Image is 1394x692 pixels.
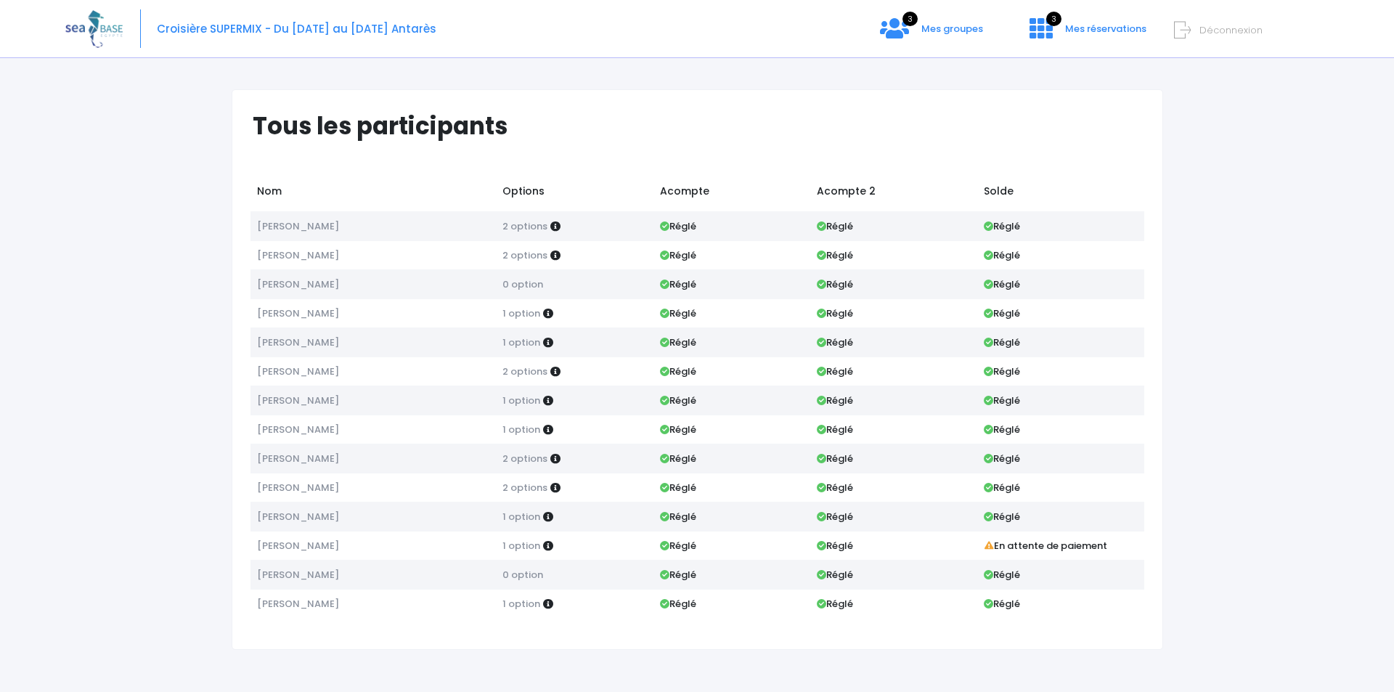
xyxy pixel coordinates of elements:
span: [PERSON_NAME] [257,365,339,378]
span: [PERSON_NAME] [257,597,339,611]
span: Mes groupes [921,22,983,36]
span: [PERSON_NAME] [257,452,339,465]
strong: Réglé [817,219,853,233]
strong: Réglé [660,423,696,436]
span: [PERSON_NAME] [257,423,339,436]
span: 1 option [502,335,540,349]
span: Mes réservations [1065,22,1146,36]
td: Options [496,176,653,211]
strong: Réglé [660,452,696,465]
strong: Réglé [817,248,853,262]
span: 3 [1046,12,1061,26]
span: [PERSON_NAME] [257,335,339,349]
strong: Réglé [660,277,696,291]
span: 3 [902,12,918,26]
span: 2 options [502,481,547,494]
span: [PERSON_NAME] [257,306,339,320]
span: [PERSON_NAME] [257,539,339,553]
td: Acompte [653,176,810,211]
strong: Réglé [984,394,1020,407]
span: Croisière SUPERMIX - Du [DATE] au [DATE] Antarès [157,21,436,36]
strong: Réglé [817,568,853,582]
span: 1 option [502,539,540,553]
span: 0 option [502,568,543,582]
strong: Réglé [660,248,696,262]
strong: Réglé [984,365,1020,378]
strong: Réglé [660,539,696,553]
span: [PERSON_NAME] [257,568,339,582]
strong: Réglé [984,219,1020,233]
span: [PERSON_NAME] [257,481,339,494]
strong: Réglé [984,568,1020,582]
strong: Réglé [817,394,853,407]
strong: Réglé [984,452,1020,465]
td: Acompte 2 [810,176,977,211]
strong: Réglé [817,423,853,436]
span: 1 option [502,510,540,524]
span: 2 options [502,365,547,378]
strong: Réglé [984,306,1020,320]
strong: Réglé [984,423,1020,436]
span: 0 option [502,277,543,291]
span: 2 options [502,248,547,262]
strong: Réglé [817,306,853,320]
strong: Réglé [817,335,853,349]
strong: Réglé [984,248,1020,262]
span: [PERSON_NAME] [257,394,339,407]
span: [PERSON_NAME] [257,510,339,524]
strong: Réglé [817,539,853,553]
strong: Réglé [817,597,853,611]
span: [PERSON_NAME] [257,277,339,291]
span: 1 option [502,394,540,407]
span: [PERSON_NAME] [257,248,339,262]
span: 1 option [502,597,540,611]
strong: Réglé [984,335,1020,349]
span: [PERSON_NAME] [257,219,339,233]
strong: Réglé [660,510,696,524]
strong: Réglé [984,481,1020,494]
strong: Réglé [660,219,696,233]
h1: Tous les participants [253,112,1155,140]
strong: Réglé [817,481,853,494]
strong: Réglé [984,510,1020,524]
strong: Réglé [817,365,853,378]
a: 3 Mes réservations [1018,27,1155,41]
td: Nom [250,176,496,211]
strong: Réglé [984,277,1020,291]
strong: Réglé [660,335,696,349]
td: Solde [977,176,1144,211]
span: Déconnexion [1199,23,1263,37]
strong: Réglé [817,277,853,291]
strong: Réglé [660,306,696,320]
strong: En attente de paiement [984,539,1107,553]
span: 1 option [502,306,540,320]
a: 3 Mes groupes [868,27,995,41]
strong: Réglé [817,452,853,465]
strong: Réglé [660,365,696,378]
strong: Réglé [817,510,853,524]
strong: Réglé [660,481,696,494]
strong: Réglé [984,597,1020,611]
span: 2 options [502,452,547,465]
strong: Réglé [660,568,696,582]
strong: Réglé [660,597,696,611]
span: 1 option [502,423,540,436]
span: 2 options [502,219,547,233]
strong: Réglé [660,394,696,407]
